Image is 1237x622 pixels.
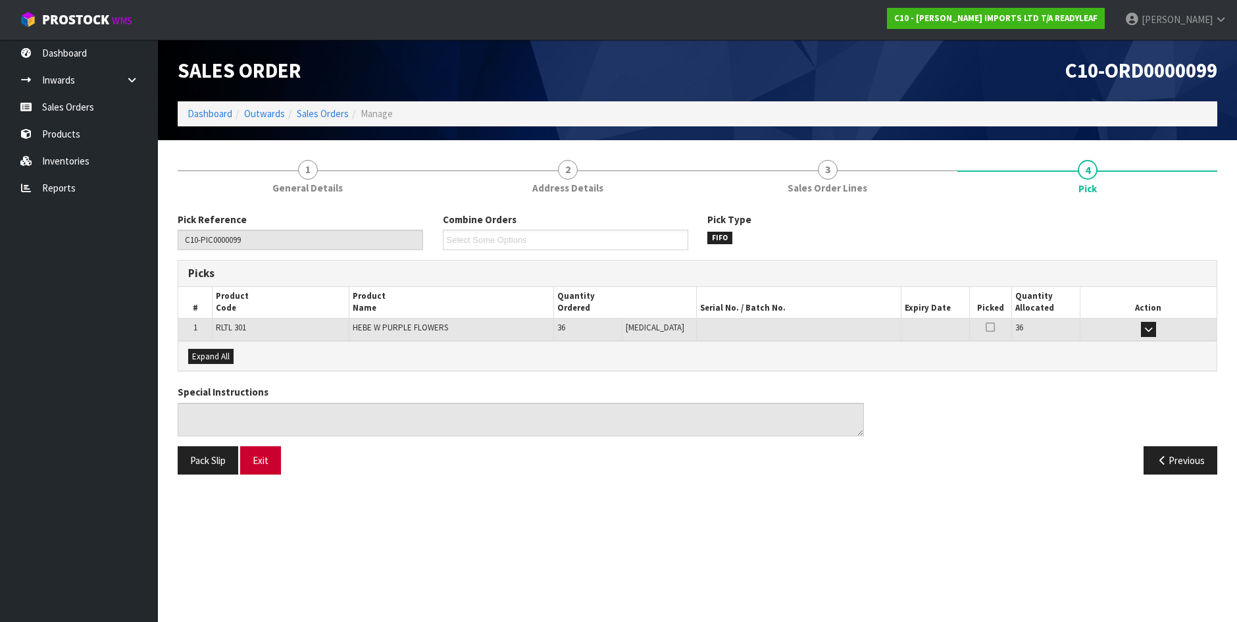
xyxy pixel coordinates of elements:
th: Product Code [213,287,349,318]
th: # [178,287,213,318]
span: C10-ORD0000099 [1065,57,1217,84]
span: HEBE W PURPLE FLOWERS [353,322,448,333]
strong: C10 - [PERSON_NAME] IMPORTS LTD T/A READYLEAF [894,13,1098,24]
button: Expand All [188,349,234,365]
button: Previous [1144,446,1217,475]
span: ProStock [42,11,109,28]
span: 3 [818,160,838,180]
a: Sales Orders [297,107,349,120]
span: Picked [977,302,1004,313]
button: Pack Slip [178,446,238,475]
span: Sales Order [178,57,301,84]
span: 4 [1078,160,1098,180]
span: 36 [1015,322,1023,333]
span: Address Details [532,181,603,195]
th: Serial No. / Batch No. [696,287,901,318]
span: [MEDICAL_DATA] [626,322,684,333]
h3: Picks [188,267,688,280]
img: cube-alt.png [20,11,36,28]
th: Product Name [349,287,553,318]
th: Action [1080,287,1217,318]
th: Quantity Allocated [1012,287,1080,318]
span: 36 [557,322,565,333]
small: WMS [112,14,132,27]
a: Outwards [244,107,285,120]
span: 2 [558,160,578,180]
button: Exit [240,446,281,475]
span: RLTL 301 [216,322,246,333]
span: Sales Order Lines [788,181,867,195]
span: Pick [1078,182,1097,195]
span: FIFO [707,232,732,245]
th: Quantity Ordered [554,287,696,318]
span: Expand All [192,351,230,362]
a: Dashboard [188,107,232,120]
span: General Details [272,181,343,195]
span: 1 [298,160,318,180]
label: Pick Reference [178,213,247,226]
label: Combine Orders [443,213,517,226]
label: Special Instructions [178,385,268,399]
span: Pick [178,203,1217,484]
span: Manage [361,107,393,120]
span: [PERSON_NAME] [1142,13,1213,26]
th: Expiry Date [901,287,969,318]
span: 1 [193,322,197,333]
label: Pick Type [707,213,751,226]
